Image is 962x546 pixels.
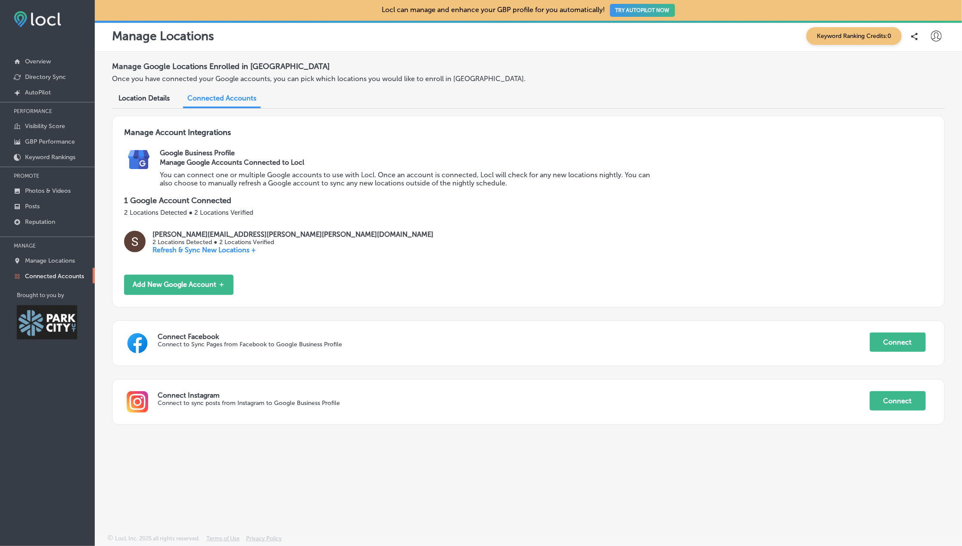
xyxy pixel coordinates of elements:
[25,89,51,96] p: AutoPilot
[25,203,40,210] p: Posts
[17,305,77,339] img: Park City
[25,138,75,145] p: GBP Performance
[25,73,66,81] p: Directory Sync
[25,58,51,65] p: Overview
[25,154,75,161] p: Keyword Rankings
[25,218,55,226] p: Reputation
[25,187,71,195] p: Photos & Videos
[25,257,75,264] p: Manage Locations
[14,11,61,27] img: fda3e92497d09a02dc62c9cd864e3231.png
[610,4,675,17] button: TRY AUTOPILOT NOW
[25,122,65,130] p: Visibility Score
[25,273,84,280] p: Connected Accounts
[17,292,95,298] p: Brought to you by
